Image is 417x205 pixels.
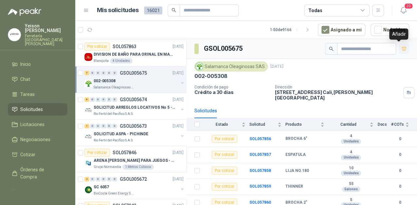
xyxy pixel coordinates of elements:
div: Unidades [341,155,361,160]
b: 4 [328,150,373,155]
span: search [172,8,176,12]
div: 0 [101,124,106,128]
a: 2 0 0 0 0 0 GSOL005672[DATE] Company LogoSC 6057BioCosta Green Energy S.A.S [84,175,185,196]
p: 002-005308 [94,78,116,84]
p: 002-005308 [194,73,227,80]
div: 0 [107,97,112,102]
div: 0 [96,177,100,181]
th: Producto [285,118,328,131]
div: 0 [112,97,117,102]
b: ESPATULA [285,152,306,158]
div: 0 [96,97,100,102]
h3: GSOL005675 [204,44,244,54]
a: Solicitudes [8,103,67,116]
span: Negociaciones [20,136,50,143]
p: [DATE] [172,150,184,156]
div: 0 [101,177,106,181]
a: Chat [8,73,67,85]
b: SOL057857 [249,152,271,157]
p: [DATE] [172,123,184,129]
span: Cantidad [328,122,368,127]
p: GSOL005673 [120,124,147,128]
b: 4 [328,134,373,139]
button: Asignado a mi [318,24,365,36]
div: 6 [84,97,89,102]
p: Rio Fertil del Pacífico S.A.S. [94,111,134,117]
a: 1 0 0 0 0 0 GSOL005673[DATE] Company LogoSOLICITUD ASPA - PICHINDERio Fertil del Pacífico S.A.S. [84,122,185,143]
div: 1 - 50 de 9166 [270,25,313,35]
div: Solicitudes [194,107,217,114]
b: 0 [391,136,409,142]
div: Por cotizar [84,149,110,157]
a: Cotizar [8,148,67,161]
p: [DATE] [172,70,184,76]
a: SOL057860 [249,200,271,205]
p: GSOL005672 [120,177,147,181]
img: Company Logo [84,186,92,194]
p: GSOL005674 [120,97,147,102]
a: 6 0 0 0 0 0 GSOL005674[DATE] Company LogoSOLICITUD ARREGLOS LOCATIVOS No 5 - PICHINDERio Fertil d... [84,96,185,117]
span: Solicitudes [20,106,43,113]
p: Grupo Normandía [94,164,121,170]
p: SC 6057 [94,184,109,190]
button: No Leídos [371,24,409,36]
th: Solicitud [249,118,285,131]
a: Órdenes de Compra [8,163,67,183]
a: Remisiones [8,186,67,198]
div: 0 [112,177,117,181]
div: 0 [90,71,95,75]
b: THINNER [285,184,303,189]
a: Tareas [8,88,67,101]
a: Negociaciones [8,133,67,146]
span: Inicio [20,61,31,68]
span: Estado [204,122,240,127]
span: Órdenes de Compra [20,166,61,180]
a: Por cotizarSOL057846[DATE] Company LogoARENA [PERSON_NAME] PARA JUEGOS - SON [DEMOGRAPHIC_DATA].3... [75,146,186,173]
div: Salamanca Oleaginosas SAS [194,62,268,71]
p: Rio Fertil del Pacífico S.A.S. [94,138,134,143]
span: Licitaciones [20,121,45,128]
span: Chat [20,76,30,83]
button: 20 [397,5,409,16]
div: Unidades [341,171,361,176]
img: Company Logo [84,106,92,114]
div: 0 [107,177,112,181]
th: Estado [204,118,249,131]
a: Inicio [8,58,67,70]
div: 0 [101,97,106,102]
a: SOL057858 [249,168,271,173]
p: Yeison [PERSON_NAME] [25,24,67,33]
p: BioCosta Green Energy S.A.S [94,191,135,196]
span: Producto [285,122,319,127]
div: Por cotizar [212,151,237,159]
b: LIJA NO.180 [285,168,309,174]
b: 0 [391,168,409,174]
p: SOL057863 [113,44,136,49]
img: Company Logo [84,53,92,61]
div: Todas [308,7,322,14]
p: Blanquita [94,58,109,64]
a: SOL057859 [249,184,271,189]
b: 10 [328,166,373,171]
b: 5 [328,197,373,203]
b: 55 [328,181,373,187]
div: 0 [112,71,117,75]
p: ARENA [PERSON_NAME] PARA JUEGOS - SON [DEMOGRAPHIC_DATA].31 METROS CUBICOS [94,158,175,164]
div: 0 [96,124,100,128]
p: Ferretería [GEOGRAPHIC_DATA][PERSON_NAME] [25,34,67,46]
p: [DATE] [172,97,184,103]
b: 0 [391,183,409,190]
div: Por cotizar [212,183,237,191]
span: # COTs [391,122,404,127]
th: Cantidad [328,118,377,131]
a: 7 0 0 0 0 0 GSOL005675[DATE] Company Logo002-005308Salamanca Oleaginosas SAS [84,69,185,90]
div: Unidades [341,139,361,144]
div: Por cotizar [84,43,110,50]
a: Por cotizarSOL057863[DATE] Company LogoDIVISION DE BAÑO PARA ORINAL EN MADERA O PLASTICABlanquita... [75,40,186,66]
a: Licitaciones [8,118,67,131]
div: 0 [90,124,95,128]
div: 0 [107,71,112,75]
div: 0 [90,177,95,181]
